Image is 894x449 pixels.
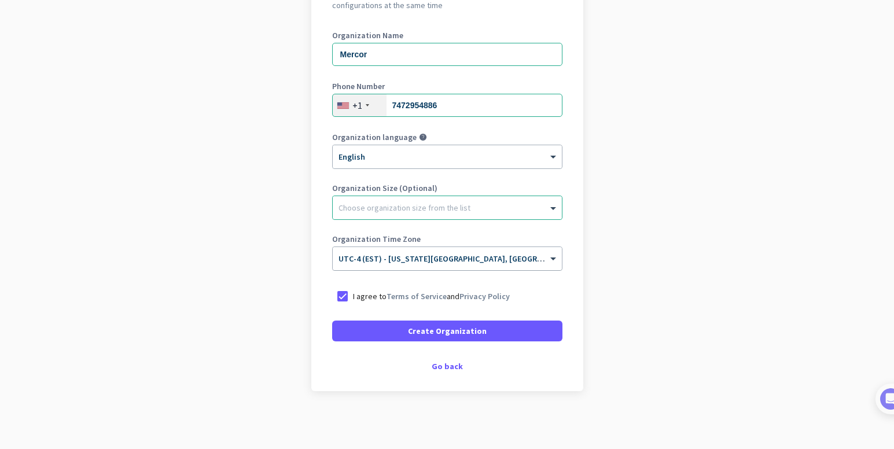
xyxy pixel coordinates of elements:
div: +1 [352,100,362,111]
a: Privacy Policy [459,291,510,301]
label: Organization language [332,133,417,141]
p: I agree to and [353,290,510,302]
span: Create Organization [408,325,487,337]
label: Organization Name [332,31,562,39]
input: What is the name of your organization? [332,43,562,66]
div: Go back [332,362,562,370]
i: help [419,133,427,141]
button: Create Organization [332,321,562,341]
label: Organization Size (Optional) [332,184,562,192]
label: Phone Number [332,82,562,90]
label: Organization Time Zone [332,235,562,243]
input: 201-555-0123 [332,94,562,117]
a: Terms of Service [387,291,447,301]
